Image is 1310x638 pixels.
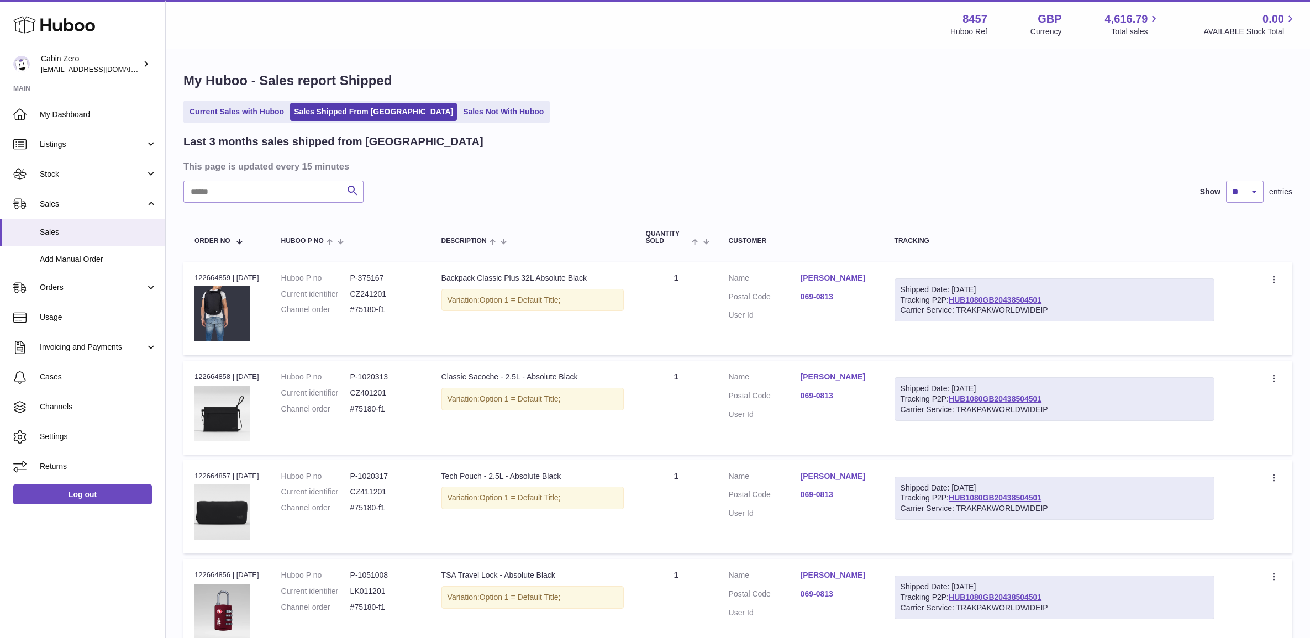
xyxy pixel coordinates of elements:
[194,386,250,441] img: SACOCHE-ABSOLUTE-BLACK-FRONT.jpg
[962,12,987,27] strong: 8457
[40,139,145,150] span: Listings
[895,576,1215,619] div: Tracking P2P:
[441,570,624,581] div: TSA Travel Lock - Absolute Black
[1269,187,1292,197] span: entries
[895,377,1215,421] div: Tracking P2P:
[441,388,624,410] div: Variation:
[441,372,624,382] div: Classic Sacoche - 2.5L - Absolute Black
[729,489,801,503] dt: Postal Code
[40,342,145,352] span: Invoicing and Payments
[40,169,145,180] span: Stock
[40,402,157,412] span: Channels
[194,570,259,580] div: 122664856 | [DATE]
[281,273,350,283] dt: Huboo P no
[729,508,801,519] dt: User Id
[281,487,350,497] dt: Current identifier
[801,589,872,599] a: 069-0813
[1038,12,1061,27] strong: GBP
[950,27,987,37] div: Huboo Ref
[729,471,801,484] dt: Name
[194,471,259,481] div: 122664857 | [DATE]
[949,593,1041,602] a: HUB1080GB20438504501
[729,310,801,320] dt: User Id
[895,477,1215,520] div: Tracking P2P:
[350,487,419,497] dd: CZ411201
[350,570,419,581] dd: P-1051008
[729,238,872,245] div: Customer
[194,273,259,283] div: 122664859 | [DATE]
[40,461,157,472] span: Returns
[635,460,718,553] td: 1
[949,493,1041,502] a: HUB1080GB20438504501
[801,292,872,302] a: 069-0813
[183,72,1292,89] h1: My Huboo - Sales report Shipped
[480,394,561,403] span: Option 1 = Default Title;
[13,56,30,72] img: internalAdmin-8457@internal.huboo.com
[441,471,624,482] div: Tech Pouch - 2.5L - Absolute Black
[350,372,419,382] dd: P-1020313
[281,471,350,482] dt: Huboo P no
[901,483,1209,493] div: Shipped Date: [DATE]
[1203,27,1297,37] span: AVAILABLE Stock Total
[729,372,801,385] dt: Name
[350,273,419,283] dd: P-375167
[194,372,259,382] div: 122664858 | [DATE]
[729,273,801,286] dt: Name
[729,570,801,583] dt: Name
[41,65,162,73] span: [EMAIL_ADDRESS][DOMAIN_NAME]
[281,289,350,299] dt: Current identifier
[281,388,350,398] dt: Current identifier
[1105,12,1148,27] span: 4,616.79
[646,230,690,245] span: Quantity Sold
[281,238,324,245] span: Huboo P no
[895,278,1215,322] div: Tracking P2P:
[1262,12,1284,27] span: 0.00
[194,286,250,341] img: cabinzero-classic-plus-absolute-black21_6abadc6f-c464-4ba3-a804-4fceee39444f.jpg
[441,586,624,609] div: Variation:
[194,238,230,245] span: Order No
[801,391,872,401] a: 069-0813
[40,199,145,209] span: Sales
[40,312,157,323] span: Usage
[901,582,1209,592] div: Shipped Date: [DATE]
[281,304,350,315] dt: Channel order
[1200,187,1220,197] label: Show
[350,289,419,299] dd: CZ241201
[480,296,561,304] span: Option 1 = Default Title;
[350,586,419,597] dd: LK011201
[441,238,487,245] span: Description
[13,484,152,504] a: Log out
[901,284,1209,295] div: Shipped Date: [DATE]
[290,103,457,121] a: Sales Shipped From [GEOGRAPHIC_DATA]
[350,404,419,414] dd: #75180-f1
[901,305,1209,315] div: Carrier Service: TRAKPAKWORLDWIDEIP
[480,493,561,502] span: Option 1 = Default Title;
[40,109,157,120] span: My Dashboard
[801,273,872,283] a: [PERSON_NAME]
[441,273,624,283] div: Backpack Classic Plus 32L Absolute Black
[40,372,157,382] span: Cases
[281,404,350,414] dt: Channel order
[949,394,1041,403] a: HUB1080GB20438504501
[350,503,419,513] dd: #75180-f1
[183,160,1290,172] h3: This page is updated every 15 minutes
[729,589,801,602] dt: Postal Code
[901,404,1209,415] div: Carrier Service: TRAKPAKWORLDWIDEIP
[281,602,350,613] dt: Channel order
[281,570,350,581] dt: Huboo P no
[350,471,419,482] dd: P-1020317
[281,503,350,513] dt: Channel order
[350,388,419,398] dd: CZ401201
[1111,27,1160,37] span: Total sales
[40,431,157,442] span: Settings
[901,603,1209,613] div: Carrier Service: TRAKPAKWORLDWIDEIP
[801,372,872,382] a: [PERSON_NAME]
[41,54,140,75] div: Cabin Zero
[1030,27,1062,37] div: Currency
[441,487,624,509] div: Variation:
[194,484,250,540] img: TECHPOUCH-WEB-ABSOLUTE-BLACK-FRONT.jpg
[801,489,872,500] a: 069-0813
[183,134,483,149] h2: Last 3 months sales shipped from [GEOGRAPHIC_DATA]
[40,227,157,238] span: Sales
[901,503,1209,514] div: Carrier Service: TRAKPAKWORLDWIDEIP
